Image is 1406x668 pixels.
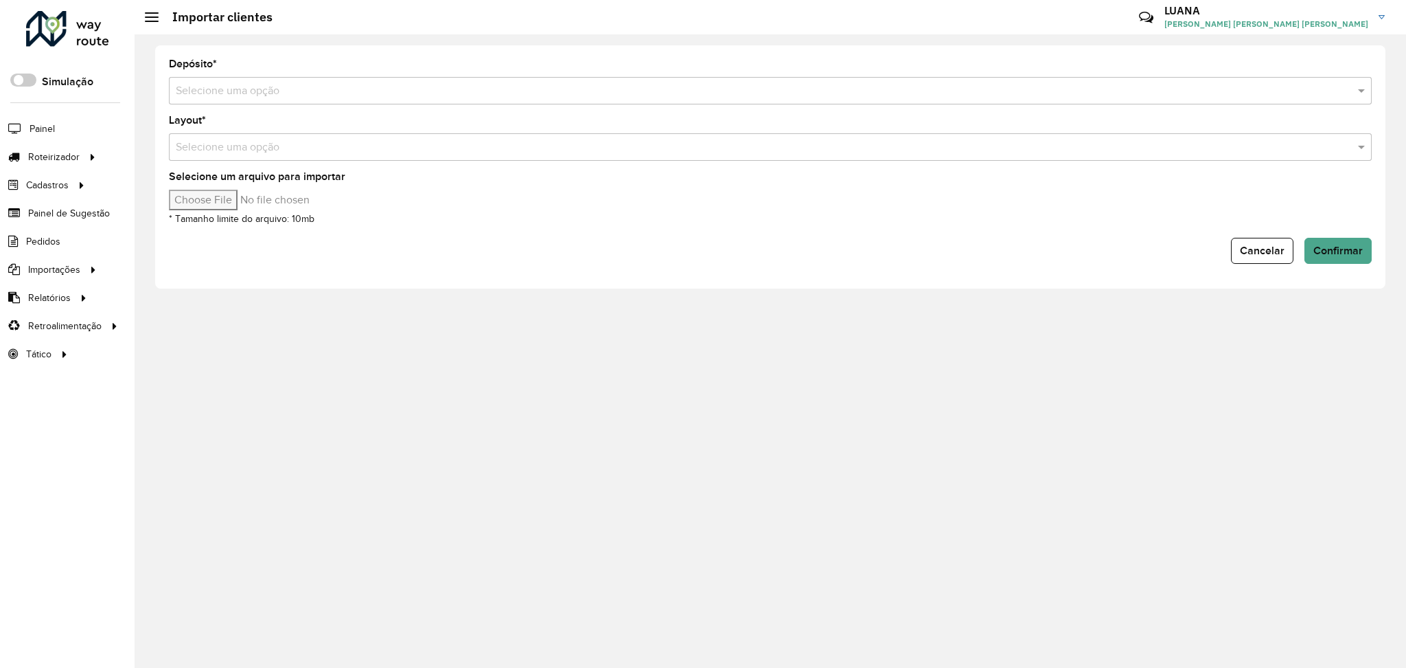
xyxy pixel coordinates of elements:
[169,168,345,185] label: Selecione um arquivo para importar
[28,263,80,277] span: Importações
[169,112,206,129] label: Layout
[30,122,55,136] span: Painel
[28,291,71,305] span: Relatórios
[26,234,60,249] span: Pedidos
[159,10,273,25] h2: Importar clientes
[28,150,80,164] span: Roteirizador
[1313,245,1363,256] span: Confirmar
[26,347,51,361] span: Tático
[169,56,217,72] label: Depósito
[28,206,110,221] span: Painel de Sugestão
[26,178,69,192] span: Cadastros
[1304,238,1372,264] button: Confirmar
[1164,18,1368,30] span: [PERSON_NAME] [PERSON_NAME] [PERSON_NAME]
[1164,4,1368,17] h3: LUANA
[1240,245,1284,256] span: Cancelar
[28,319,102,333] span: Retroalimentação
[1231,238,1293,264] button: Cancelar
[42,74,93,90] label: Simulação
[169,214,314,224] small: * Tamanho limite do arquivo: 10mb
[1131,3,1161,32] a: Contato Rápido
